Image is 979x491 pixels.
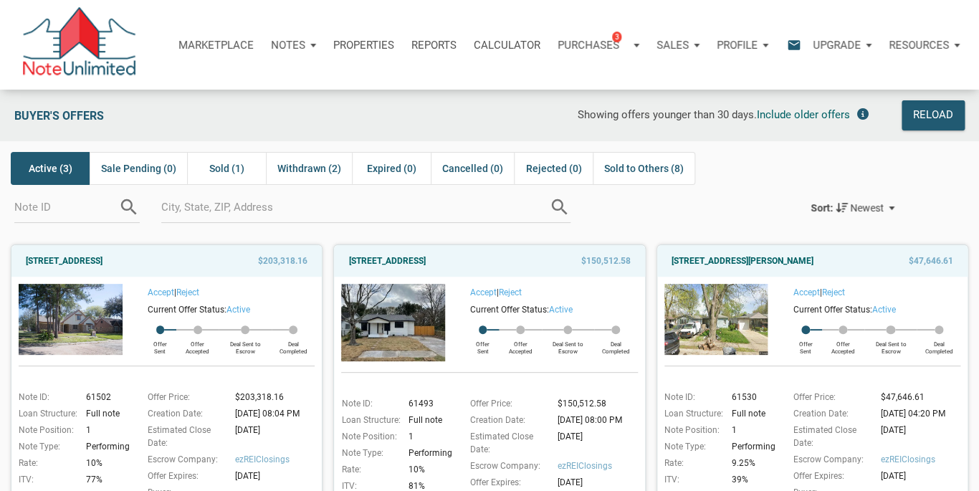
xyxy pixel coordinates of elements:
[909,252,953,270] span: $47,646.61
[727,424,775,437] div: 1
[411,39,457,52] p: Reports
[403,24,465,67] button: Reports
[526,160,582,177] span: Rejected (0)
[581,252,631,270] span: $150,512.58
[542,334,594,355] div: Deal Sent to Escrow
[176,287,199,297] a: Reject
[148,287,199,297] span: |
[554,397,645,410] div: $150,512.58
[785,453,877,466] div: Escrow Company:
[231,424,322,449] div: [DATE]
[804,24,880,67] button: Upgrade
[657,457,728,469] div: Rate:
[549,24,648,67] button: Purchases3
[334,447,405,459] div: Note Type:
[756,108,849,121] span: Include older offers
[470,287,522,297] span: |
[140,453,231,466] div: Escrow Company:
[271,39,305,52] p: Notes
[656,39,689,52] p: Sales
[717,39,758,52] p: Profile
[657,407,728,420] div: Loan Structure:
[82,407,130,420] div: Full note
[793,287,819,297] a: Accept
[334,397,405,410] div: Note ID:
[148,305,226,315] span: Current Offer Status:
[463,430,554,456] div: Estimated Close Date:
[405,397,452,410] div: 61493
[82,391,130,404] div: 61502
[82,473,130,486] div: 77%
[29,160,72,177] span: Active (3)
[11,473,82,486] div: ITV:
[219,334,271,355] div: Deal Sent to Escrow
[593,152,695,185] div: Sold to Others (8)
[902,100,965,130] button: Reload
[871,305,895,315] span: active
[789,334,822,355] div: Offer Sent
[785,424,877,449] div: Estimated Close Date:
[463,476,554,489] div: Offer Expires:
[648,24,708,67] a: Sales
[785,391,877,404] div: Offer Price:
[793,287,844,297] span: |
[82,440,130,453] div: Performing
[776,24,804,67] button: email
[226,305,250,315] span: active
[889,39,949,52] p: Resources
[258,252,307,270] span: $203,318.16
[917,334,960,355] div: Deal Completed
[11,407,82,420] div: Loan Structure:
[82,424,130,437] div: 1
[470,305,549,315] span: Current Offer Status:
[727,440,775,453] div: Performing
[442,160,503,177] span: Cancelled (0)
[176,334,219,355] div: Offer Accepted
[170,24,262,67] button: Marketplace
[785,469,877,482] div: Offer Expires:
[612,31,621,42] span: 3
[577,108,756,121] span: Showing offers younger than 30 days.
[266,152,352,185] div: Withdrawn (2)
[140,391,231,404] div: Offer Price:
[727,457,775,469] div: 9.25%
[11,440,82,453] div: Note Type:
[22,7,137,82] img: NoteUnlimited
[463,397,554,410] div: Offer Price:
[352,152,431,185] div: Expired (0)
[367,160,416,177] span: Expired (0)
[548,196,570,218] i: search
[463,459,554,472] div: Escrow Company:
[231,391,322,404] div: $203,318.16
[499,287,522,297] a: Reject
[549,305,573,315] span: active
[558,39,619,52] p: Purchases
[785,37,803,53] i: email
[11,391,82,404] div: Note ID:
[431,152,514,185] div: Cancelled (0)
[708,24,777,67] a: Profile
[727,473,775,486] div: 39%
[821,287,844,297] a: Reject
[348,252,425,270] a: [STREET_ADDRESS]
[657,440,728,453] div: Note Type:
[793,305,871,315] span: Current Offer Status:
[405,414,452,426] div: Full note
[334,414,405,426] div: Loan Structure:
[877,391,968,404] div: $47,646.61
[333,39,394,52] p: Properties
[334,430,405,443] div: Note Position:
[470,287,497,297] a: Accept
[880,24,968,67] a: Resources
[463,414,554,426] div: Creation Date:
[880,453,968,466] span: ezREIClosings
[850,202,884,214] span: Newest
[594,334,638,355] div: Deal Completed
[664,284,768,355] img: 575873
[11,457,82,469] div: Rate:
[234,453,322,466] span: ezREIClosings
[187,152,266,185] div: Sold (1)
[118,196,140,218] i: search
[864,334,917,355] div: Deal Sent to Escrow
